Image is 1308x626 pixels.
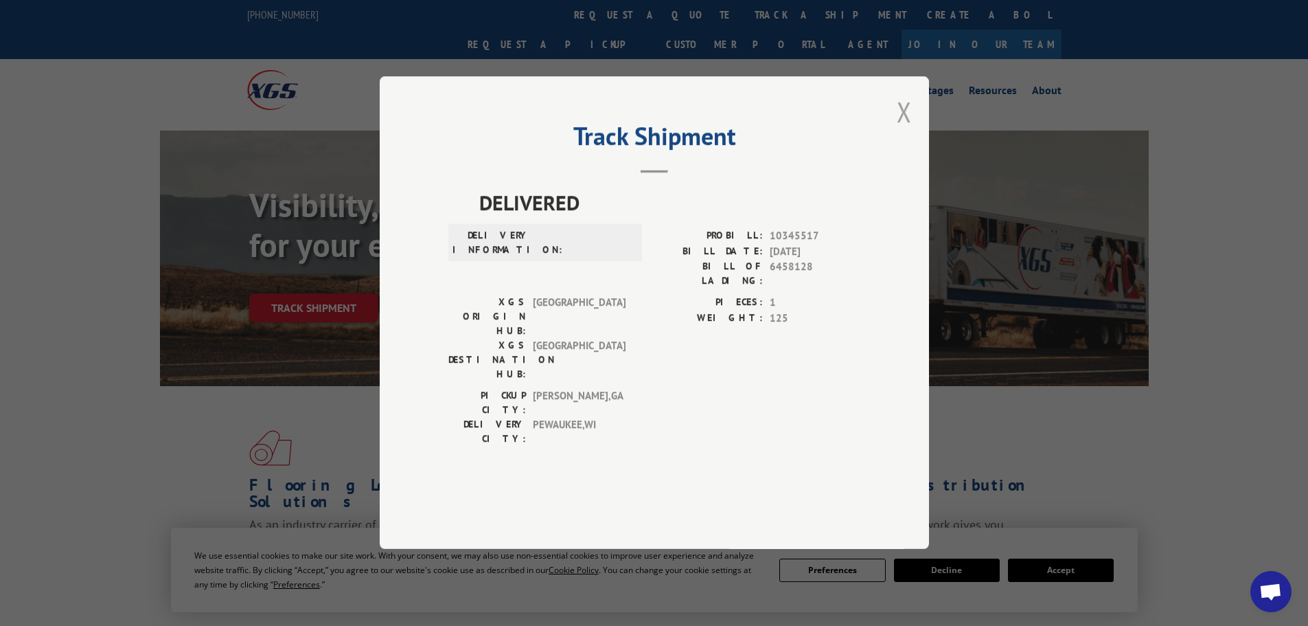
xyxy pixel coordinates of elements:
label: WEIGHT: [654,311,763,326]
label: PICKUP CITY: [448,389,526,418]
span: 1 [770,295,860,311]
span: 10345517 [770,229,860,245]
span: DELIVERED [479,188,860,219]
label: DELIVERY INFORMATION: [452,229,530,258]
span: [PERSON_NAME] , GA [533,389,626,418]
label: BILL OF LADING: [654,260,763,289]
label: PROBILL: [654,229,763,245]
label: XGS DESTINATION HUB: [448,339,526,382]
h2: Track Shipment [448,126,860,153]
label: DELIVERY CITY: [448,418,526,447]
span: 125 [770,311,860,326]
span: 6458128 [770,260,860,289]
span: [DATE] [770,244,860,260]
label: BILL DATE: [654,244,763,260]
span: [GEOGRAPHIC_DATA] [533,295,626,339]
span: [GEOGRAPHIC_DATA] [533,339,626,382]
div: Open chat [1250,571,1292,612]
span: PEWAUKEE , WI [533,418,626,447]
label: PIECES: [654,295,763,311]
button: Close modal [897,93,912,130]
label: XGS ORIGIN HUB: [448,295,526,339]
